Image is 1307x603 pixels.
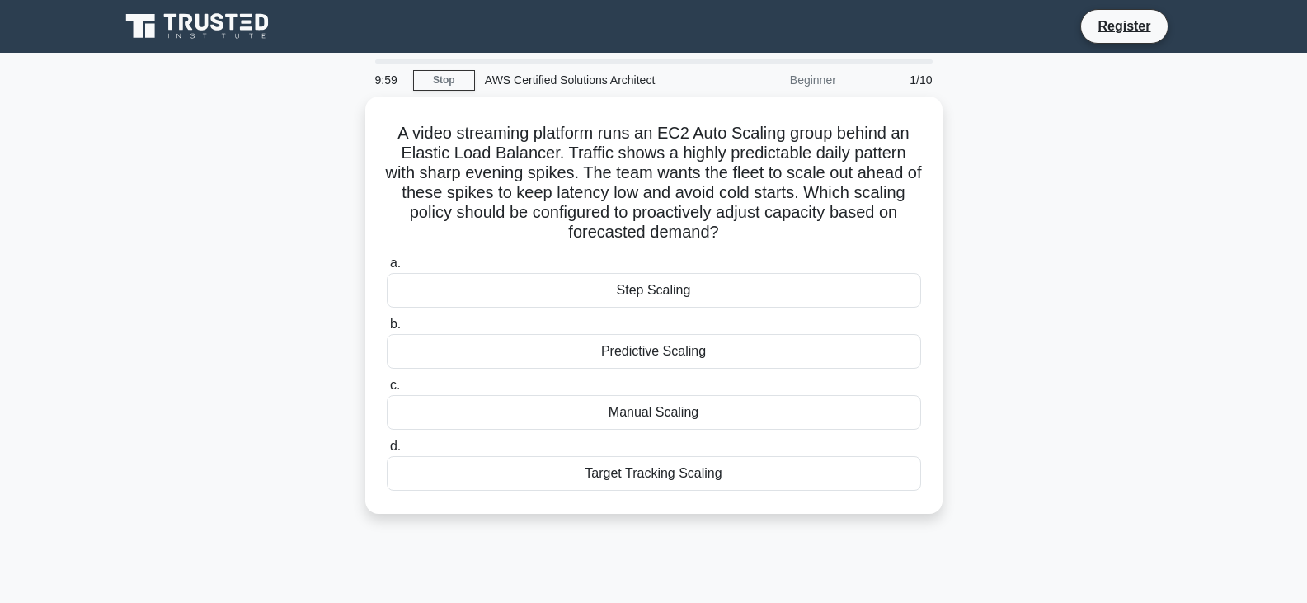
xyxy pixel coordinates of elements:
span: b. [390,317,401,331]
a: Register [1088,16,1160,36]
a: Stop [413,70,475,91]
span: d. [390,439,401,453]
div: Manual Scaling [387,395,921,430]
div: Step Scaling [387,273,921,308]
div: 9:59 [365,64,413,97]
div: Predictive Scaling [387,334,921,369]
div: AWS Certified Solutions Architect [475,64,702,97]
h5: A video streaming platform runs an EC2 Auto Scaling group behind an Elastic Load Balancer. Traffi... [385,123,923,243]
span: c. [390,378,400,392]
div: Beginner [702,64,846,97]
div: 1/10 [846,64,943,97]
div: Target Tracking Scaling [387,456,921,491]
span: a. [390,256,401,270]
